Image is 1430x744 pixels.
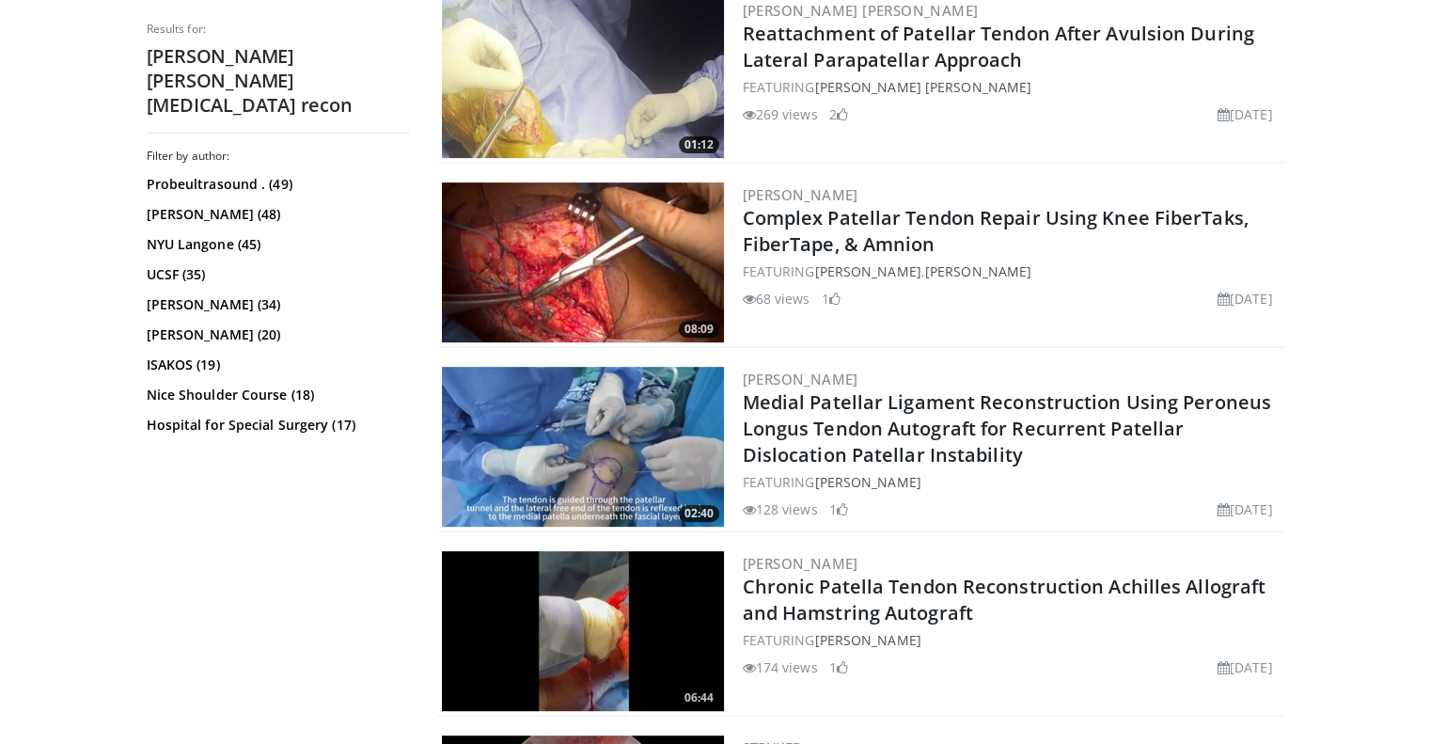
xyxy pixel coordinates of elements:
a: Probeultrasound . (49) [147,175,405,194]
a: [PERSON_NAME] (20) [147,325,405,344]
a: [PERSON_NAME] [743,554,858,573]
h3: Filter by author: [147,149,410,164]
a: [PERSON_NAME] [743,185,858,204]
a: UCSF (35) [147,265,405,284]
img: 85872296-369f-4d0a-93b9-06439e7151c3.300x170_q85_crop-smart_upscale.jpg [442,367,724,527]
a: [PERSON_NAME] [925,262,1031,280]
li: 68 views [743,289,810,309]
img: e1c2b6ee-86c7-40a2-8238-438aca70f309.300x170_q85_crop-smart_upscale.jpg [442,182,724,342]
h2: [PERSON_NAME] [PERSON_NAME] [MEDICAL_DATA] recon [147,44,410,118]
div: FEATURING [743,77,1281,97]
li: 1 [829,657,848,677]
a: [PERSON_NAME] (48) [147,205,405,224]
li: 1 [822,289,841,309]
span: 06:44 [679,689,719,706]
a: NYU Langone (45) [147,235,405,254]
a: [PERSON_NAME] [743,370,858,388]
li: [DATE] [1218,657,1273,677]
li: 2 [829,104,848,124]
a: 08:09 [442,182,724,342]
li: 1 [829,499,848,519]
li: 128 views [743,499,818,519]
a: [PERSON_NAME] [814,473,920,491]
a: [PERSON_NAME] [PERSON_NAME] [814,78,1031,96]
img: 3f93c4f4-1cd8-4ddd-8d31-b4fae3ac52ad.300x170_q85_crop-smart_upscale.jpg [442,551,724,711]
a: [PERSON_NAME] [814,631,920,649]
a: [PERSON_NAME] (34) [147,295,405,314]
li: 269 views [743,104,818,124]
li: [DATE] [1218,289,1273,309]
a: 06:44 [442,551,724,711]
li: [DATE] [1218,104,1273,124]
a: [PERSON_NAME] [814,262,920,280]
a: Nice Shoulder Course (18) [147,386,405,404]
a: Complex Patellar Tendon Repair Using Knee FiberTaks, FiberTape, & Amnion [743,205,1249,257]
span: 02:40 [679,505,719,522]
a: Chronic Patella Tendon Reconstruction Achilles Allograft and Hamstring Autograft [743,574,1266,625]
li: [DATE] [1218,499,1273,519]
div: FEATURING [743,472,1281,492]
span: 08:09 [679,321,719,338]
p: Results for: [147,22,410,37]
li: 174 views [743,657,818,677]
a: Hospital for Special Surgery (17) [147,416,405,435]
a: ISAKOS (19) [147,356,405,374]
a: Reattachment of Patellar Tendon After Avulsion During Lateral Parapatellar Approach [743,21,1254,72]
div: FEATURING [743,630,1281,650]
a: 02:40 [442,367,724,527]
div: FEATURING , [743,261,1281,281]
span: 01:12 [679,136,719,153]
a: Medial Patellar Ligament Reconstruction Using Peroneus Longus Tendon Autograft for Recurrent Pate... [743,389,1271,467]
a: [PERSON_NAME] [PERSON_NAME] [743,1,979,20]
